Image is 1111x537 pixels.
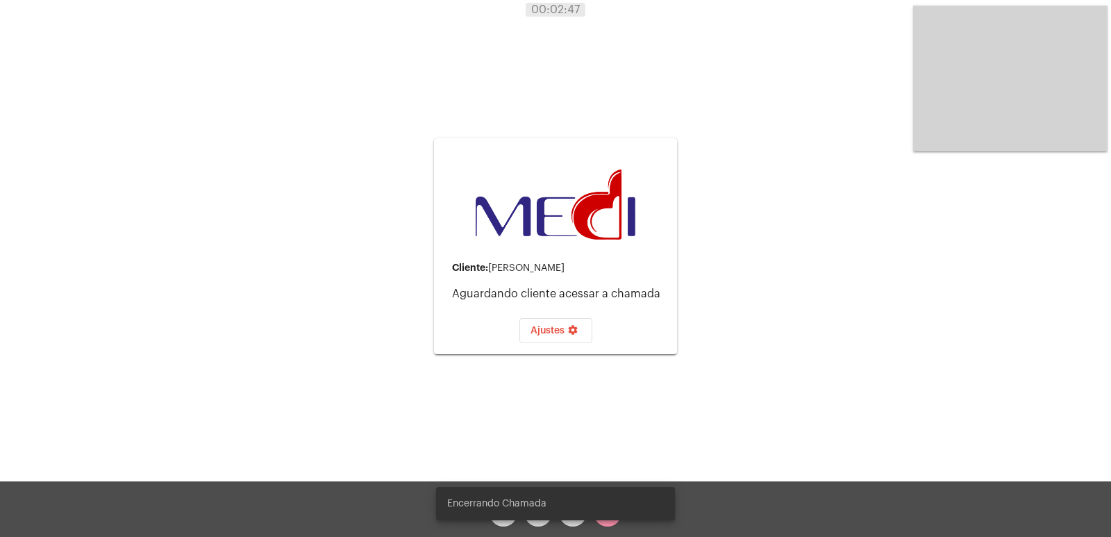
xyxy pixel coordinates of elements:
div: [PERSON_NAME] [452,263,666,274]
span: Encerrando Chamada [447,497,546,511]
mat-icon: settings [565,324,581,341]
img: d3a1b5fa-500b-b90f-5a1c-719c20e9830b.png [476,170,635,240]
strong: Cliente: [452,263,488,272]
span: Ajustes [531,326,581,336]
button: Ajustes [519,318,592,343]
span: 00:02:47 [531,4,580,15]
p: Aguardando cliente acessar a chamada [452,288,666,300]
